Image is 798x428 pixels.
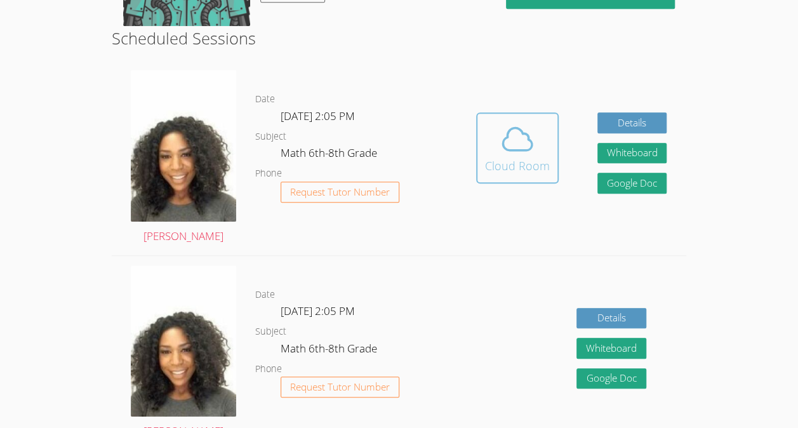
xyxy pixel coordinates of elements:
a: Details [576,308,646,329]
div: Cloud Room [485,157,550,175]
h2: Scheduled Sessions [112,26,686,50]
a: Details [597,112,667,133]
a: Google Doc [597,173,667,194]
button: Whiteboard [597,143,667,164]
a: Google Doc [576,368,646,389]
img: avatar.png [131,265,236,417]
span: Request Tutor Number [290,187,390,197]
span: [DATE] 2:05 PM [281,109,355,123]
img: avatar.png [131,70,236,222]
button: Cloud Room [476,112,559,184]
dt: Date [255,287,275,303]
button: Whiteboard [576,338,646,359]
dt: Subject [255,129,286,145]
span: [DATE] 2:05 PM [281,304,355,318]
dd: Math 6th-8th Grade [281,144,380,166]
dt: Subject [255,324,286,340]
dt: Phone [255,166,282,182]
span: Request Tutor Number [290,382,390,392]
dt: Date [255,91,275,107]
dd: Math 6th-8th Grade [281,340,380,361]
button: Request Tutor Number [281,182,399,203]
button: Request Tutor Number [281,377,399,398]
dt: Phone [255,361,282,377]
a: [PERSON_NAME] [131,70,236,245]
